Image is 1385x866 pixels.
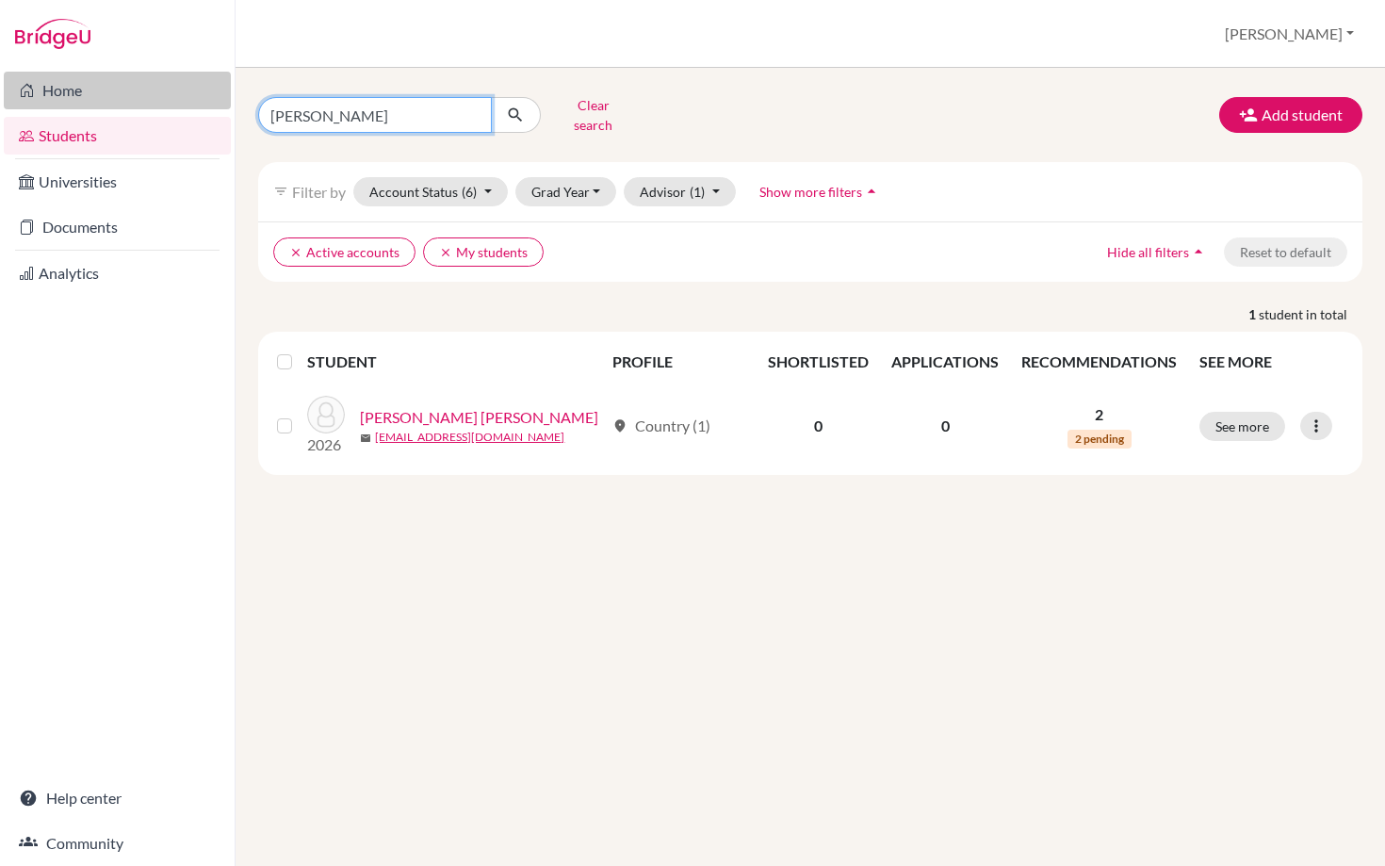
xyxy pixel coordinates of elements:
p: 2 [1021,403,1177,426]
th: PROFILE [601,339,758,384]
td: 0 [880,384,1010,467]
a: Analytics [4,254,231,292]
a: Help center [4,779,231,817]
span: Hide all filters [1107,244,1189,260]
a: Universities [4,163,231,201]
span: Show more filters [759,184,862,200]
i: clear [289,246,302,259]
button: clearMy students [423,237,544,267]
input: Find student by name... [258,97,492,133]
span: student in total [1259,304,1362,324]
a: Students [4,117,231,155]
button: Reset to default [1224,237,1347,267]
img: Cajina Rivas, Diana Adriela [307,396,345,433]
a: Community [4,825,231,862]
th: STUDENT [307,339,600,384]
button: clearActive accounts [273,237,415,267]
button: [PERSON_NAME] [1216,16,1362,52]
span: 2 pending [1067,430,1132,449]
button: Add student [1219,97,1362,133]
button: Account Status(6) [353,177,508,206]
p: 2026 [307,433,345,456]
i: arrow_drop_up [862,182,881,201]
span: (6) [462,184,477,200]
button: See more [1199,412,1285,441]
a: Documents [4,208,231,246]
th: SHORTLISTED [757,339,880,384]
th: SEE MORE [1188,339,1355,384]
a: [PERSON_NAME] [PERSON_NAME] [360,406,598,429]
button: Show more filtersarrow_drop_up [743,177,897,206]
span: (1) [690,184,705,200]
span: mail [360,433,371,444]
td: 0 [757,384,880,467]
strong: 1 [1248,304,1259,324]
div: Country (1) [612,415,710,437]
a: Home [4,72,231,109]
i: clear [439,246,452,259]
button: Clear search [541,90,645,139]
span: Filter by [292,183,346,201]
span: location_on [612,418,627,433]
i: arrow_drop_up [1189,242,1208,261]
th: APPLICATIONS [880,339,1010,384]
th: RECOMMENDATIONS [1010,339,1188,384]
button: Hide all filtersarrow_drop_up [1091,237,1224,267]
i: filter_list [273,184,288,199]
a: [EMAIL_ADDRESS][DOMAIN_NAME] [375,429,564,446]
button: Grad Year [515,177,617,206]
button: Advisor(1) [624,177,736,206]
img: Bridge-U [15,19,90,49]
